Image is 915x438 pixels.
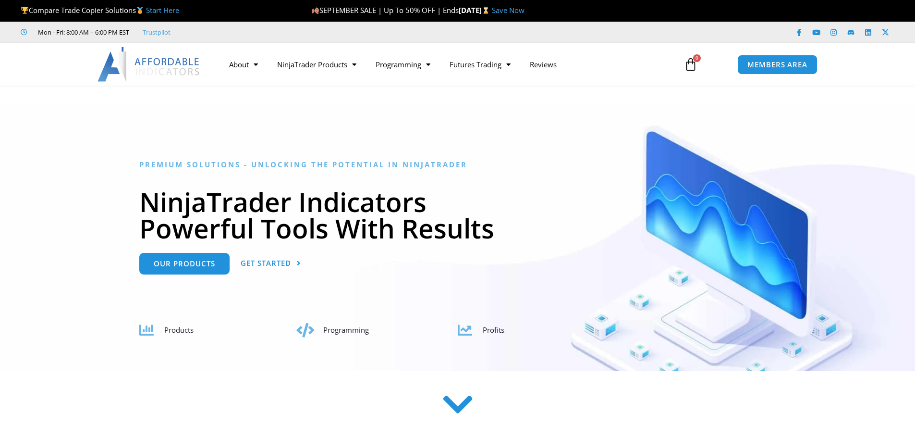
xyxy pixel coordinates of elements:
[693,54,701,62] span: 0
[136,7,144,14] img: 🥇
[670,50,712,78] a: 0
[164,325,194,335] span: Products
[459,5,492,15] strong: [DATE]
[747,61,807,68] span: MEMBERS AREA
[483,325,504,335] span: Profits
[312,7,319,14] img: 🍂
[440,53,520,75] a: Futures Trading
[268,53,366,75] a: NinjaTrader Products
[139,160,776,169] h6: Premium Solutions - Unlocking the Potential in NinjaTrader
[737,55,817,75] a: MEMBERS AREA
[36,26,129,38] span: Mon - Fri: 8:00 AM – 6:00 PM EST
[241,260,291,267] span: Get Started
[98,47,201,82] img: LogoAI | Affordable Indicators – NinjaTrader
[143,26,171,38] a: Trustpilot
[323,325,369,335] span: Programming
[482,7,489,14] img: ⌛
[139,188,776,241] h1: NinjaTrader Indicators Powerful Tools With Results
[21,5,179,15] span: Compare Trade Copier Solutions
[154,260,215,267] span: Our Products
[492,5,525,15] a: Save Now
[311,5,459,15] span: SEPTEMBER SALE | Up To 50% OFF | Ends
[366,53,440,75] a: Programming
[220,53,673,75] nav: Menu
[241,253,301,275] a: Get Started
[139,253,230,275] a: Our Products
[21,7,28,14] img: 🏆
[146,5,179,15] a: Start Here
[220,53,268,75] a: About
[520,53,566,75] a: Reviews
